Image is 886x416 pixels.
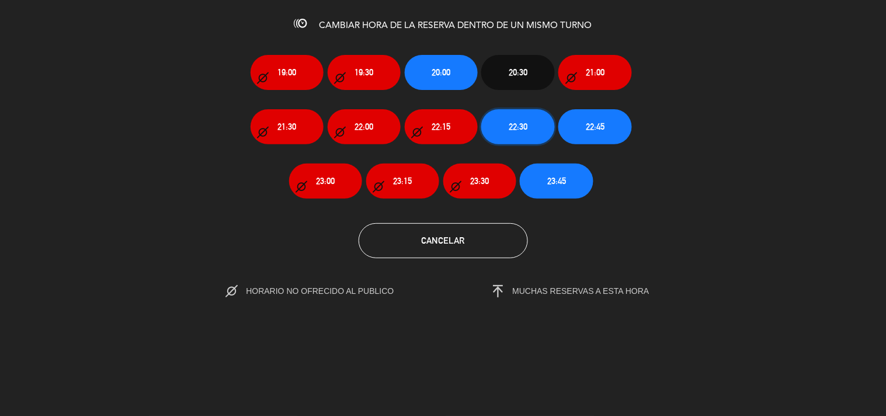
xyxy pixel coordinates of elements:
button: 22:30 [481,109,554,144]
button: 23:15 [366,164,439,199]
button: 22:15 [405,109,478,144]
button: 22:45 [558,109,631,144]
button: Cancelar [359,223,528,258]
span: 23:00 [316,174,335,188]
span: 19:30 [355,65,373,79]
button: 19:00 [251,55,324,90]
span: 23:30 [470,174,489,188]
button: 23:00 [289,164,362,199]
button: 20:30 [481,55,554,90]
button: 23:30 [443,164,516,199]
span: 21:30 [277,120,296,133]
button: 20:00 [405,55,478,90]
span: Cancelar [422,235,465,245]
span: CAMBIAR HORA DE LA RESERVA DENTRO DE UN MISMO TURNO [319,21,592,30]
span: 20:30 [509,65,527,79]
button: 21:30 [251,109,324,144]
span: 22:45 [586,120,604,133]
span: 23:15 [393,174,412,188]
span: 21:00 [586,65,604,79]
span: 22:00 [355,120,373,133]
span: 22:30 [509,120,527,133]
span: 20:00 [432,65,450,79]
span: 19:00 [277,65,296,79]
button: 23:45 [520,164,593,199]
button: 19:30 [328,55,401,90]
span: 22:15 [432,120,450,133]
span: MUCHAS RESERVAS A ESTA HORA [513,286,649,296]
span: HORARIO NO OFRECIDO AL PUBLICO [246,286,418,296]
span: 23:45 [547,174,566,188]
button: 22:00 [328,109,401,144]
button: 21:00 [558,55,631,90]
